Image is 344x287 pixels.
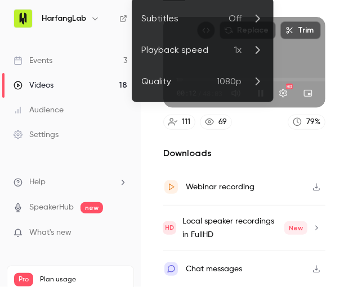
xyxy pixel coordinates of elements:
[217,75,242,88] span: 1080p
[141,43,234,57] div: Playback speed
[141,12,229,25] div: Subtitles
[229,12,242,25] span: Off
[234,43,242,57] span: 1x
[141,75,217,88] div: Quality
